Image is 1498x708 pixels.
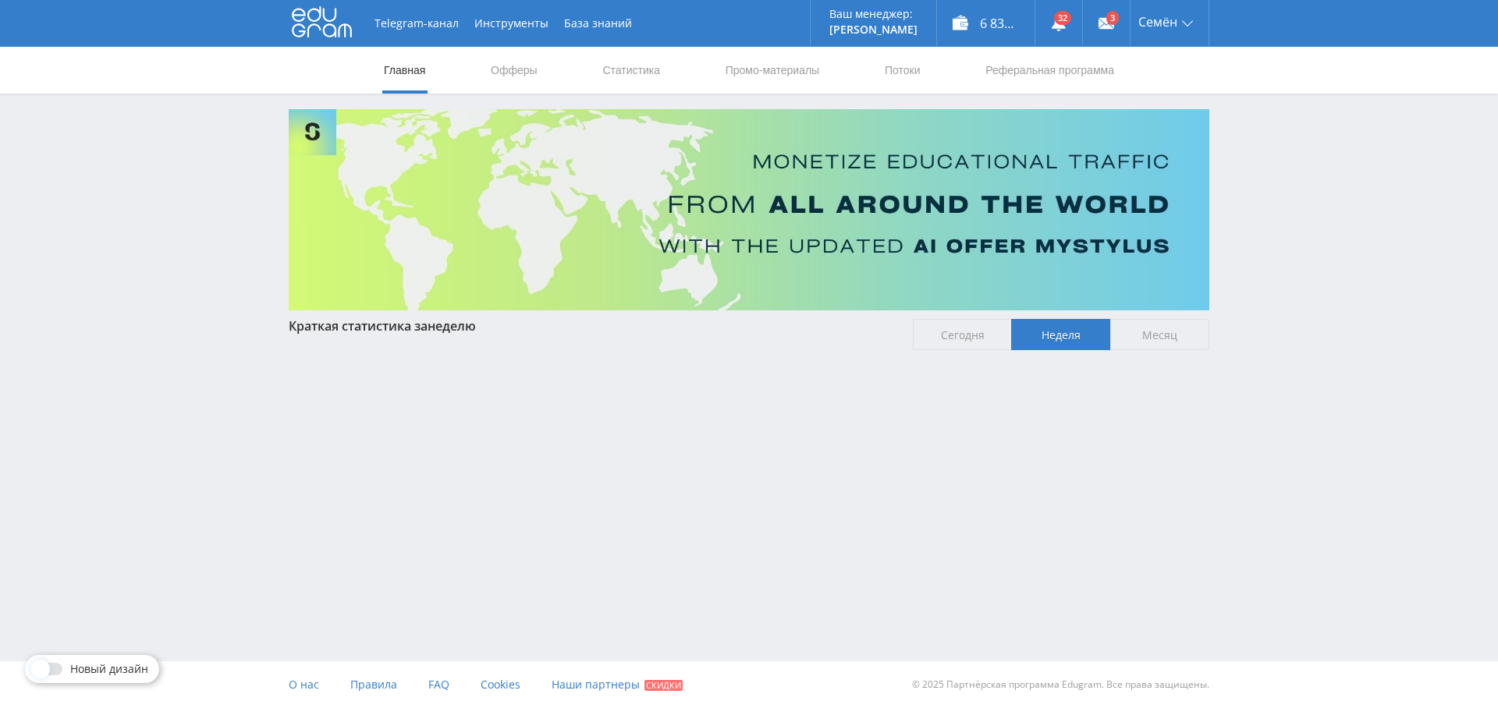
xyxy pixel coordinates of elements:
span: Скидки [644,680,683,691]
p: Ваш менеджер: [829,8,918,20]
span: Сегодня [913,319,1012,350]
span: Семён [1138,16,1177,28]
span: Месяц [1110,319,1209,350]
a: Cookies [481,661,520,708]
a: Промо-материалы [724,47,821,94]
span: О нас [289,677,319,692]
a: Потоки [883,47,922,94]
a: Главная [382,47,427,94]
img: Banner [289,109,1209,310]
a: Статистика [601,47,662,94]
a: Наши партнеры Скидки [552,661,683,708]
a: О нас [289,661,319,708]
a: Реферальная программа [984,47,1116,94]
a: Правила [350,661,397,708]
span: Cookies [481,677,520,692]
span: Неделя [1011,319,1110,350]
span: FAQ [428,677,449,692]
p: [PERSON_NAME] [829,23,918,36]
a: FAQ [428,661,449,708]
span: Новый дизайн [70,663,148,675]
div: Краткая статистика за [289,319,897,333]
div: © 2025 Партнёрская программа Edugram. Все права защищены. [757,661,1209,708]
span: Правила [350,677,397,692]
span: Наши партнеры [552,677,640,692]
a: Офферы [489,47,539,94]
span: неделю [428,317,476,335]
